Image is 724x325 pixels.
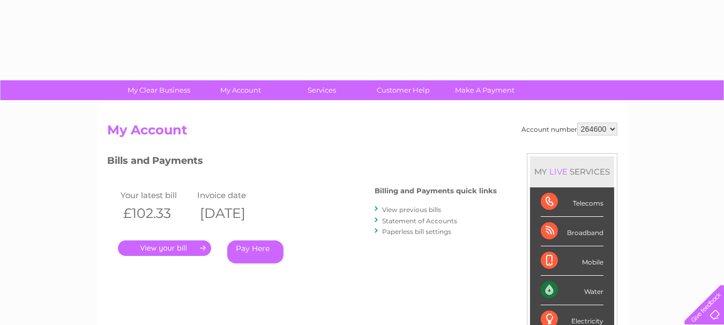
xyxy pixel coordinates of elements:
a: View previous bills [382,206,441,214]
a: Paperless bill settings [382,228,451,236]
a: My Clear Business [115,80,203,100]
h2: My Account [107,123,617,143]
h4: Billing and Payments quick links [375,187,497,195]
td: Your latest bill [118,188,195,202]
a: My Account [196,80,285,100]
a: Make A Payment [441,80,529,100]
a: Pay Here [227,240,283,263]
a: Services [278,80,366,100]
a: Statement of Accounts [382,217,457,225]
div: LIVE [547,167,570,177]
div: Mobile [541,246,603,276]
td: Invoice date [195,188,272,202]
div: MY SERVICES [530,156,614,187]
a: Customer Help [359,80,447,100]
th: £102.33 [118,202,195,224]
div: Broadband [541,217,603,246]
h3: Bills and Payments [107,153,497,172]
th: [DATE] [195,202,272,224]
div: Water [541,276,603,305]
div: Account number [521,123,617,135]
a: . [118,240,211,256]
div: Telecoms [541,187,603,217]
